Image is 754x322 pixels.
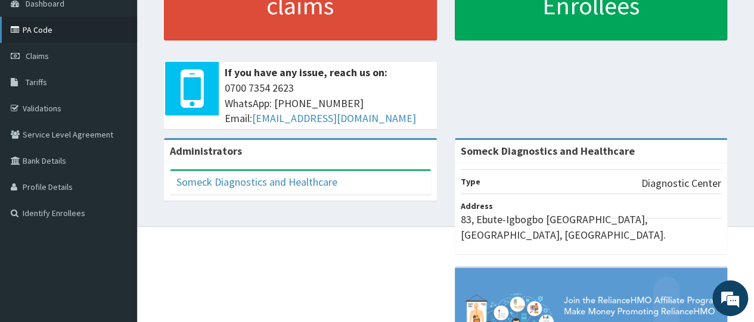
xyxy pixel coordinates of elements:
[225,80,431,126] span: 0700 7354 2623 WhatsApp: [PHONE_NUMBER] Email:
[461,144,635,158] strong: Someck Diagnostics and Healthcare
[252,111,416,125] a: [EMAIL_ADDRESS][DOMAIN_NAME]
[170,144,242,158] b: Administrators
[461,201,493,211] b: Address
[225,65,387,79] b: If you have any issue, reach us on:
[176,175,337,189] a: Someck Diagnostics and Healthcare
[26,77,47,87] span: Tariffs
[641,176,721,191] p: Diagnostic Center
[461,212,722,242] p: 83, Ebute-Igbogbo [GEOGRAPHIC_DATA], [GEOGRAPHIC_DATA], [GEOGRAPHIC_DATA].
[461,176,480,187] b: Type
[26,51,49,61] span: Claims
